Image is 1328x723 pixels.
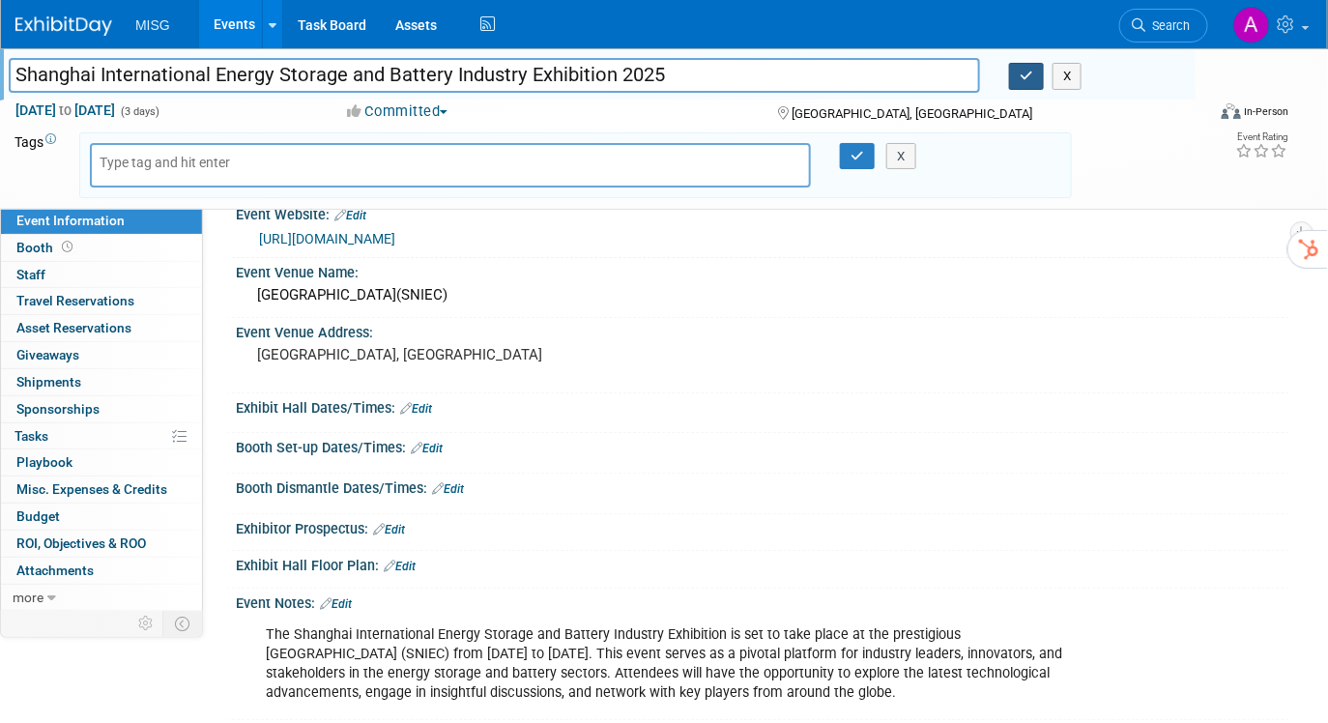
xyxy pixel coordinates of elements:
div: Booth Set-up Dates/Times: [236,433,1289,458]
span: Shipments [16,374,81,390]
span: Search [1145,18,1190,33]
div: Exhibitor Prospectus: [236,514,1289,539]
span: to [56,102,74,118]
button: X [886,143,916,170]
div: Event Website: [236,200,1289,225]
span: [GEOGRAPHIC_DATA], [GEOGRAPHIC_DATA] [792,106,1033,121]
div: Event Notes: [236,589,1289,614]
div: The Shanghai International Energy Storage and Battery Industry Exhibition is set to take place at... [252,616,1084,712]
a: Edit [432,482,464,496]
a: Budget [1,504,202,530]
a: Travel Reservations [1,288,202,314]
td: Tags [14,132,62,198]
span: Booth not reserved yet [58,240,76,254]
div: Event Rating [1236,132,1288,142]
span: Booth [16,240,76,255]
a: [URL][DOMAIN_NAME] [259,231,395,246]
a: ROI, Objectives & ROO [1,531,202,557]
pre: [GEOGRAPHIC_DATA], [GEOGRAPHIC_DATA] [257,346,653,363]
a: Staff [1,262,202,288]
img: ExhibitDay [15,16,112,36]
div: Booth Dismantle Dates/Times: [236,474,1289,499]
span: Budget [16,508,60,524]
a: Edit [320,597,352,611]
a: Edit [373,523,405,536]
input: Type tag and hit enter [100,153,254,172]
a: Misc. Expenses & Credits [1,477,202,503]
img: Aleina Almeida [1233,7,1270,43]
a: Asset Reservations [1,315,202,341]
span: Attachments [16,563,94,578]
span: ROI, Objectives & ROO [16,535,146,551]
span: (3 days) [119,105,159,118]
span: Staff [16,267,45,282]
a: Giveaways [1,342,202,368]
span: more [13,590,43,605]
span: Sponsorships [16,401,100,417]
button: X [1053,63,1083,90]
a: Edit [411,442,443,455]
span: Travel Reservations [16,293,134,308]
span: Event Information [16,213,125,228]
a: Sponsorships [1,396,202,422]
span: Tasks [14,428,48,444]
a: Search [1119,9,1208,43]
a: Edit [334,209,366,222]
div: Event Venue Name: [236,258,1289,282]
div: Exhibit Hall Dates/Times: [236,393,1289,419]
span: MISG [135,17,170,33]
div: [GEOGRAPHIC_DATA](SNIEC) [250,280,1275,310]
div: Event Format [1101,101,1289,130]
a: Booth [1,235,202,261]
td: Personalize Event Tab Strip [130,611,163,636]
a: more [1,585,202,611]
div: Event Venue Address: [236,318,1289,342]
a: Attachments [1,558,202,584]
div: Exhibit Hall Floor Plan: [236,551,1289,576]
a: Shipments [1,369,202,395]
a: Event Information [1,208,202,234]
span: Asset Reservations [16,320,131,335]
div: In-Person [1244,104,1289,119]
span: Playbook [16,454,72,470]
a: Tasks [1,423,202,449]
button: Committed [340,101,455,122]
a: Edit [384,560,416,573]
span: [DATE] [DATE] [14,101,116,119]
a: Playbook [1,449,202,476]
img: Format-Inperson.png [1222,103,1241,119]
a: Edit [400,402,432,416]
span: Misc. Expenses & Credits [16,481,167,497]
td: Toggle Event Tabs [163,611,203,636]
span: Giveaways [16,347,79,362]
